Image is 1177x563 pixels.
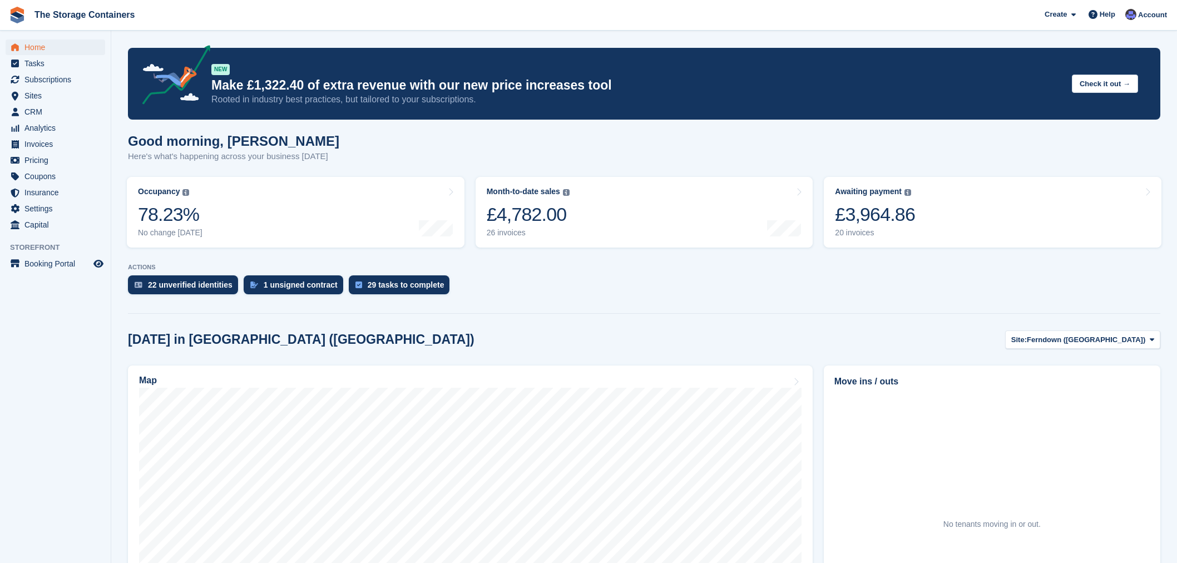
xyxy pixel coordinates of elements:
span: Capital [24,217,91,233]
h2: Move ins / outs [834,375,1150,388]
a: Month-to-date sales £4,782.00 26 invoices [476,177,813,248]
span: Pricing [24,152,91,168]
div: 78.23% [138,203,202,226]
a: Awaiting payment £3,964.86 20 invoices [824,177,1161,248]
img: price-adjustments-announcement-icon-8257ccfd72463d97f412b2fc003d46551f7dbcb40ab6d574587a9cd5c0d94... [133,45,211,108]
img: icon-info-grey-7440780725fd019a000dd9b08b2336e03edf1995a4989e88bcd33f0948082b44.svg [904,189,911,196]
span: Site: [1011,334,1027,345]
img: stora-icon-8386f47178a22dfd0bd8f6a31ec36ba5ce8667c1dd55bd0f319d3a0aa187defe.svg [9,7,26,23]
a: Preview store [92,257,105,270]
a: menu [6,104,105,120]
img: task-75834270c22a3079a89374b754ae025e5fb1db73e45f91037f5363f120a921f8.svg [355,281,362,288]
div: £3,964.86 [835,203,915,226]
div: 29 tasks to complete [368,280,444,289]
a: 29 tasks to complete [349,275,456,300]
a: menu [6,201,105,216]
a: menu [6,88,105,103]
p: ACTIONS [128,264,1160,271]
div: Month-to-date sales [487,187,560,196]
h2: [DATE] in [GEOGRAPHIC_DATA] ([GEOGRAPHIC_DATA]) [128,332,474,347]
div: 26 invoices [487,228,570,238]
span: CRM [24,104,91,120]
span: Create [1045,9,1067,20]
span: Tasks [24,56,91,71]
span: Booking Portal [24,256,91,271]
span: Help [1100,9,1115,20]
span: Home [24,39,91,55]
a: menu [6,152,105,168]
a: menu [6,120,105,136]
h1: Good morning, [PERSON_NAME] [128,134,339,149]
a: menu [6,256,105,271]
button: Site: Ferndown ([GEOGRAPHIC_DATA]) [1005,330,1160,349]
div: 1 unsigned contract [264,280,338,289]
div: NEW [211,64,230,75]
img: Dan Excell [1125,9,1136,20]
a: menu [6,72,105,87]
p: Make £1,322.40 of extra revenue with our new price increases tool [211,77,1063,93]
img: contract_signature_icon-13c848040528278c33f63329250d36e43548de30e8caae1d1a13099fd9432cc5.svg [250,281,258,288]
a: Occupancy 78.23% No change [DATE] [127,177,464,248]
h2: Map [139,376,157,386]
span: Storefront [10,242,111,253]
button: Check it out → [1072,75,1138,93]
img: verify_identity-adf6edd0f0f0b5bbfe63781bf79b02c33cf7c696d77639b501bdc392416b5a36.svg [135,281,142,288]
span: Ferndown ([GEOGRAPHIC_DATA]) [1027,334,1145,345]
a: The Storage Containers [30,6,139,24]
a: menu [6,217,105,233]
span: Sites [24,88,91,103]
div: No change [DATE] [138,228,202,238]
span: Insurance [24,185,91,200]
div: 20 invoices [835,228,915,238]
span: Coupons [24,169,91,184]
div: Occupancy [138,187,180,196]
a: menu [6,185,105,200]
span: Subscriptions [24,72,91,87]
a: menu [6,169,105,184]
div: No tenants moving in or out. [943,518,1041,530]
a: 1 unsigned contract [244,275,349,300]
span: Invoices [24,136,91,152]
p: Rooted in industry best practices, but tailored to your subscriptions. [211,93,1063,106]
span: Account [1138,9,1167,21]
span: Analytics [24,120,91,136]
div: 22 unverified identities [148,280,233,289]
img: icon-info-grey-7440780725fd019a000dd9b08b2336e03edf1995a4989e88bcd33f0948082b44.svg [182,189,189,196]
div: Awaiting payment [835,187,902,196]
span: Settings [24,201,91,216]
p: Here's what's happening across your business [DATE] [128,150,339,163]
div: £4,782.00 [487,203,570,226]
a: 22 unverified identities [128,275,244,300]
img: icon-info-grey-7440780725fd019a000dd9b08b2336e03edf1995a4989e88bcd33f0948082b44.svg [563,189,570,196]
a: menu [6,136,105,152]
a: menu [6,39,105,55]
a: menu [6,56,105,71]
